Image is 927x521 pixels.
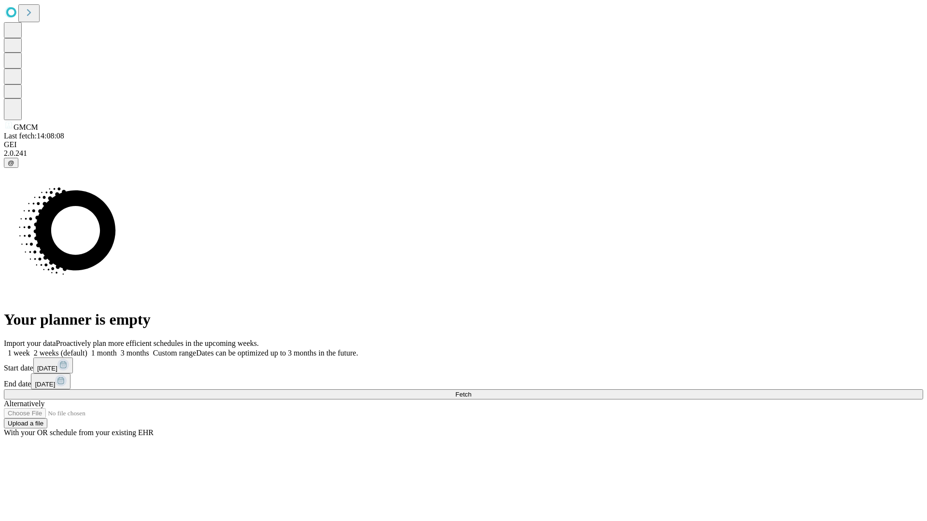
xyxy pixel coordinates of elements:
[4,140,923,149] div: GEI
[4,389,923,399] button: Fetch
[4,339,56,347] span: Import your data
[33,357,73,373] button: [DATE]
[4,132,64,140] span: Last fetch: 14:08:08
[196,349,358,357] span: Dates can be optimized up to 3 months in the future.
[91,349,117,357] span: 1 month
[8,349,30,357] span: 1 week
[14,123,38,131] span: GMCM
[4,311,923,329] h1: Your planner is empty
[4,158,18,168] button: @
[8,159,14,166] span: @
[4,428,154,437] span: With your OR schedule from your existing EHR
[4,418,47,428] button: Upload a file
[4,399,44,408] span: Alternatively
[35,381,55,388] span: [DATE]
[31,373,70,389] button: [DATE]
[455,391,471,398] span: Fetch
[37,365,57,372] span: [DATE]
[34,349,87,357] span: 2 weeks (default)
[56,339,259,347] span: Proactively plan more efficient schedules in the upcoming weeks.
[153,349,196,357] span: Custom range
[4,357,923,373] div: Start date
[121,349,149,357] span: 3 months
[4,149,923,158] div: 2.0.241
[4,373,923,389] div: End date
